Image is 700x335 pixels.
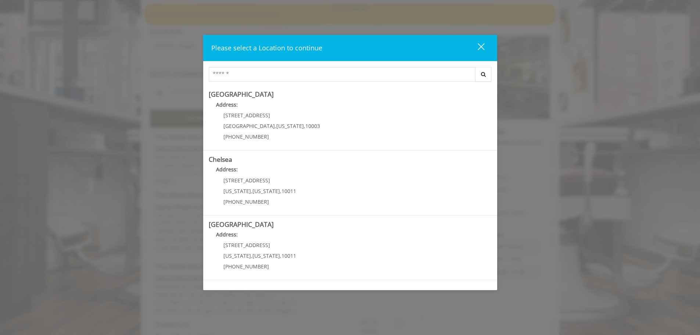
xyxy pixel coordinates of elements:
span: [US_STATE] [223,252,251,259]
span: [US_STATE] [252,188,280,195]
i: Search button [479,72,488,77]
button: close dialog [464,40,489,56]
span: [PHONE_NUMBER] [223,263,269,270]
span: [GEOGRAPHIC_DATA] [223,122,275,129]
span: , [280,188,281,195]
span: , [251,188,252,195]
b: Address: [216,101,238,108]
span: [STREET_ADDRESS] [223,112,270,119]
b: Address: [216,166,238,173]
span: [PHONE_NUMBER] [223,198,269,205]
b: Chelsea [209,155,232,164]
span: , [251,252,252,259]
div: close dialog [469,43,484,54]
span: 10003 [305,122,320,129]
span: [US_STATE] [276,122,304,129]
span: , [275,122,276,129]
span: [US_STATE] [252,252,280,259]
input: Search Center [209,67,475,82]
b: [GEOGRAPHIC_DATA] [209,220,274,229]
b: [GEOGRAPHIC_DATA] [209,90,274,99]
b: Address: [216,231,238,238]
span: , [280,252,281,259]
span: 10011 [281,252,296,259]
span: [STREET_ADDRESS] [223,177,270,184]
div: Center Select [209,67,492,85]
span: [STREET_ADDRESS] [223,242,270,249]
span: 10011 [281,188,296,195]
b: Flatiron [209,285,231,293]
span: [PHONE_NUMBER] [223,133,269,140]
span: , [304,122,305,129]
span: [US_STATE] [223,188,251,195]
span: Please select a Location to continue [211,43,322,52]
